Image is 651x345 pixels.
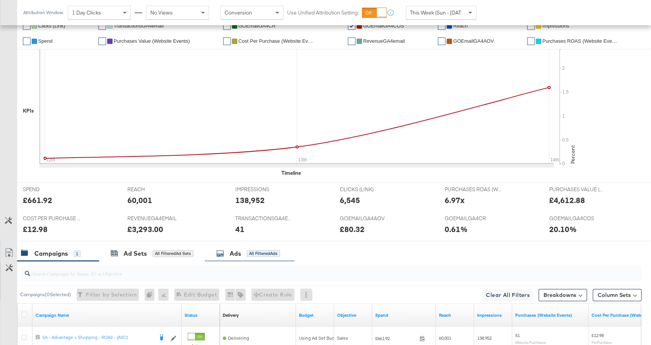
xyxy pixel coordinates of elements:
div: Ads [230,249,241,258]
div: Attribution Window: [23,10,64,15]
div: 20.10% [549,224,577,235]
span: REVENUEGA4EMAIL [127,215,185,222]
a: ✔ [438,22,445,30]
span: Clicks (Link) [38,23,65,29]
a: ✔ [98,22,106,30]
span: RevenueGA4email [363,38,405,44]
div: 6.97x [444,195,464,206]
input: Search Campaigns by Name, ID or Objective [30,263,585,278]
span: Impressions [542,23,569,29]
span: £12.98 [592,332,604,338]
a: Your campaign name. [35,312,178,318]
span: Purchases Value (Website Events) [114,38,190,44]
span: No Views [150,9,173,16]
div: Campaigns ( 0 Selected) [20,291,71,298]
div: 0.61% [444,224,467,235]
div: Campaigns [34,249,68,258]
span: Sales [337,335,348,341]
span: GOEmailGA4AOV [453,38,493,44]
span: CLICKS (LINK) [340,186,397,193]
span: Delivering [228,335,249,341]
a: ✔ [223,22,231,30]
div: £4,612.88 [549,195,585,206]
a: ✔ [527,37,535,45]
a: ✔ [23,37,31,45]
div: SA - Advantage + Shopping - ROAS - (ASC) [42,334,153,340]
a: Your campaign's objective. [337,312,369,318]
span: PURCHASES VALUE (WEBSITE EVENTS) [549,186,606,193]
span: GOEMAILGA4COS [549,215,606,222]
div: £661.92 [23,195,52,206]
span: 138,952 [477,335,492,341]
span: Purchases ROAS (Website Events) [542,38,619,44]
div: 60,001 [127,195,152,206]
span: Spend [38,38,53,44]
text: Percent [569,145,576,164]
div: 41 [235,224,244,235]
div: Delivery [223,312,239,318]
div: 1 [74,250,80,257]
div: £3,293.00 [127,224,163,235]
span: Clear All Filters [486,290,530,300]
span: Reach [453,23,468,29]
span: Cost Per Purchase (Website Events) [238,38,315,44]
span: TRANSACTIONSGA4EMAIL [235,215,293,222]
div: Timeline [281,169,301,177]
a: ✔ [527,22,535,30]
div: Using Ad Set Budget [299,335,341,341]
a: ✔ [98,37,106,45]
div: Ad Sets [124,249,147,258]
a: Shows the current state of your Ad Campaign. [185,312,217,318]
a: ✔ [438,37,445,45]
button: Breakdowns [538,289,587,301]
a: ✔ [223,37,231,45]
div: 0 [145,289,158,301]
span: 60,001 [439,335,451,341]
a: Reflects the ability of your Ad Campaign to achieve delivery based on ad states, schedule and bud... [223,312,239,318]
div: All Filtered Ads [247,250,280,257]
span: Conversion [225,9,252,16]
div: 6,545 [340,195,360,206]
span: 1 Day Clicks [72,9,101,16]
span: TransactionsGA4email [114,23,164,29]
span: GOEMAILGA4CR [444,215,502,222]
span: SPEND [23,186,80,193]
div: £80.32 [340,224,365,235]
div: KPIs [23,107,34,114]
span: PURCHASES ROAS (WEBSITE EVENTS) [444,186,502,193]
span: GOEmailGA4CR [238,23,276,29]
span: 51 [515,332,520,338]
div: All Filtered Ad Sets [153,250,193,257]
a: ✔ [348,37,355,45]
div: 138,952 [235,195,265,206]
a: The number of times your ad was served. On mobile apps an ad is counted as served the first time ... [477,312,509,318]
span: IMPRESSIONS [235,186,293,193]
span: GOEmailGA4COS [363,23,404,29]
a: ✔ [348,22,355,30]
label: Use Unified Attribution Setting: [287,9,359,16]
span: This Week (Sun - [DATE]) [410,9,467,16]
a: The total amount spent to date. [375,312,433,318]
sub: Website Purchases [515,340,546,345]
span: GOEMAILGA4AOV [340,215,397,222]
button: Column Sets [593,289,641,301]
a: The maximum amount you're willing to spend on your ads, on average each day or over the lifetime ... [299,312,331,318]
a: The number of times a purchase was made tracked by your Custom Audience pixel on your website aft... [515,312,585,318]
span: COST PER PURCHASE (WEBSITE EVENTS) [23,215,80,222]
a: The number of people your ad was served to. [439,312,471,318]
button: Clear All Filters [483,289,533,301]
a: ✔ [23,22,31,30]
a: SA - Advantage + Shopping - ROAS - (ASC) [42,334,153,342]
div: £12.98 [23,224,48,235]
span: REACH [127,186,185,193]
span: £661.92 [375,335,416,341]
sub: Per Purchase [592,340,612,345]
